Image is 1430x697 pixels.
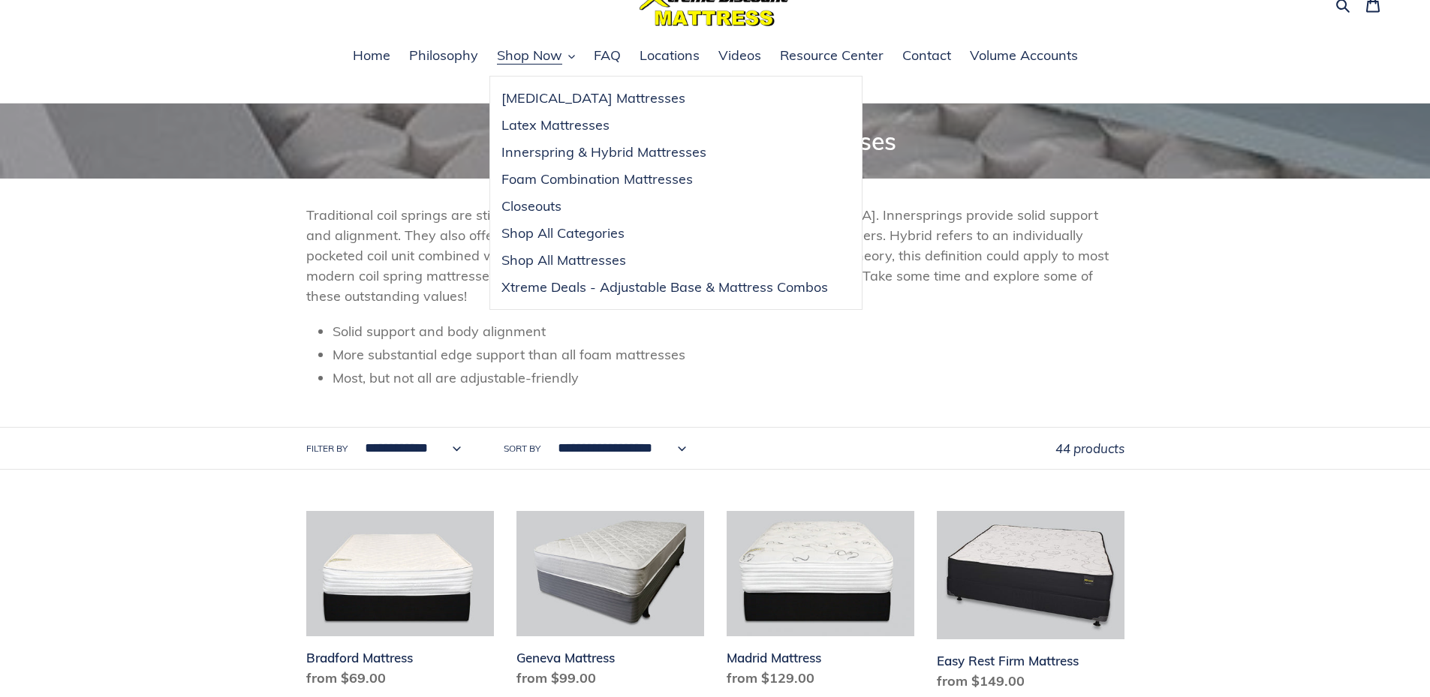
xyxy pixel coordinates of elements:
[780,47,884,65] span: Resource Center
[501,116,610,134] span: Latex Mattresses
[497,47,562,65] span: Shop Now
[632,45,707,68] a: Locations
[489,45,583,68] button: Shop Now
[402,45,486,68] a: Philosophy
[501,278,828,296] span: Xtreme Deals - Adjustable Base & Mattress Combos
[501,143,706,161] span: Innerspring & Hybrid Mattresses
[718,47,761,65] span: Videos
[962,45,1085,68] a: Volume Accounts
[501,251,626,269] span: Shop All Mattresses
[490,166,839,193] a: Foam Combination Mattresses
[594,47,621,65] span: FAQ
[504,442,540,455] label: Sort by
[501,197,561,215] span: Closeouts
[490,139,839,166] a: Innerspring & Hybrid Mattresses
[333,344,1124,365] li: More substantial edge support than all foam mattresses
[490,193,839,220] a: Closeouts
[501,170,693,188] span: Foam Combination Mattresses
[772,45,891,68] a: Resource Center
[353,47,390,65] span: Home
[333,368,1124,388] li: Most, but not all are adjustable-friendly
[1055,440,1124,456] span: 44 products
[895,45,959,68] a: Contact
[345,45,398,68] a: Home
[727,511,914,694] a: Madrid Mattress
[902,47,951,65] span: Contact
[711,45,769,68] a: Videos
[970,47,1078,65] span: Volume Accounts
[490,112,839,139] a: Latex Mattresses
[490,274,839,301] a: Xtreme Deals - Adjustable Base & Mattress Combos
[306,442,348,455] label: Filter by
[937,511,1124,697] a: Easy Rest Firm Mattress
[501,224,625,242] span: Shop All Categories
[516,511,704,694] a: Geneva Mattress
[490,220,839,247] a: Shop All Categories
[586,45,628,68] a: FAQ
[490,247,839,274] a: Shop All Mattresses
[306,205,1124,306] p: Traditional coil springs are still the most purchased mattress type in [GEOGRAPHIC_DATA]. Innersp...
[490,85,839,112] a: [MEDICAL_DATA] Mattresses
[306,511,494,694] a: Bradford Mattress
[640,47,700,65] span: Locations
[333,321,1124,341] li: Solid support and body alignment
[409,47,478,65] span: Philosophy
[501,89,685,107] span: [MEDICAL_DATA] Mattresses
